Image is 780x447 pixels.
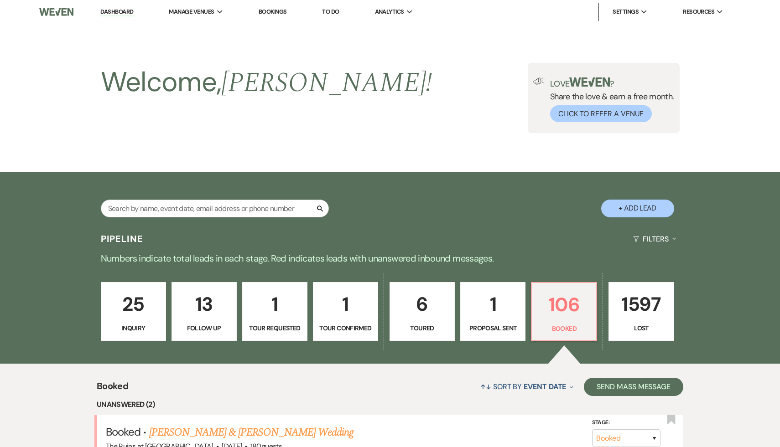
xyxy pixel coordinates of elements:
[101,282,166,341] a: 25Inquiry
[390,282,455,341] a: 6Toured
[477,375,577,399] button: Sort By Event Date
[39,2,74,21] img: Weven Logo
[62,251,718,266] p: Numbers indicate total leads in each stage. Red indicates leads with unanswered inbound messages.
[106,425,140,439] span: Booked
[107,289,160,319] p: 25
[480,382,491,391] span: ↑↓
[248,289,302,319] p: 1
[613,7,639,16] span: Settings
[614,289,668,319] p: 1597
[395,323,449,333] p: Toured
[259,8,287,15] a: Bookings
[248,323,302,333] p: Tour Requested
[375,7,404,16] span: Analytics
[592,417,660,427] label: Stage:
[149,424,354,441] a: [PERSON_NAME] & [PERSON_NAME] Wedding
[101,63,432,102] h2: Welcome,
[97,399,683,411] li: Unanswered (2)
[550,105,652,122] button: Click to Refer a Venue
[584,378,683,396] button: Send Mass Message
[101,200,329,217] input: Search by name, event date, email address or phone number
[629,227,679,251] button: Filters
[313,282,378,341] a: 1Tour Confirmed
[172,282,237,341] a: 13Follow Up
[460,282,525,341] a: 1Proposal Sent
[550,77,674,88] p: Love ?
[242,282,307,341] a: 1Tour Requested
[177,323,231,333] p: Follow Up
[601,200,674,217] button: + Add Lead
[466,323,520,333] p: Proposal Sent
[545,77,674,122] div: Share the love & earn a free month.
[221,62,432,104] span: [PERSON_NAME] !
[107,323,160,333] p: Inquiry
[569,77,610,87] img: weven-logo-green.svg
[322,8,339,15] a: To Do
[177,289,231,319] p: 13
[537,289,591,320] p: 106
[524,382,566,391] span: Event Date
[608,282,674,341] a: 1597Lost
[533,77,545,85] img: loud-speaker-illustration.svg
[100,8,133,16] a: Dashboard
[466,289,520,319] p: 1
[537,324,591,334] p: Booked
[169,7,214,16] span: Manage Venues
[97,379,128,399] span: Booked
[683,7,714,16] span: Resources
[614,323,668,333] p: Lost
[101,232,144,245] h3: Pipeline
[319,289,372,319] p: 1
[319,323,372,333] p: Tour Confirmed
[531,282,597,341] a: 106Booked
[395,289,449,319] p: 6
